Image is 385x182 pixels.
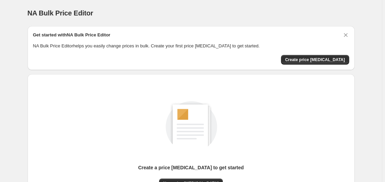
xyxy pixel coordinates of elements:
button: Create price change job [281,55,349,65]
span: Create price [MEDICAL_DATA] [285,57,345,62]
h2: Get started with NA Bulk Price Editor [33,32,111,38]
span: NA Bulk Price Editor [28,9,93,17]
p: Create a price [MEDICAL_DATA] to get started [138,164,244,171]
button: Dismiss card [342,32,349,38]
p: NA Bulk Price Editor helps you easily change prices in bulk. Create your first price [MEDICAL_DAT... [33,43,349,49]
